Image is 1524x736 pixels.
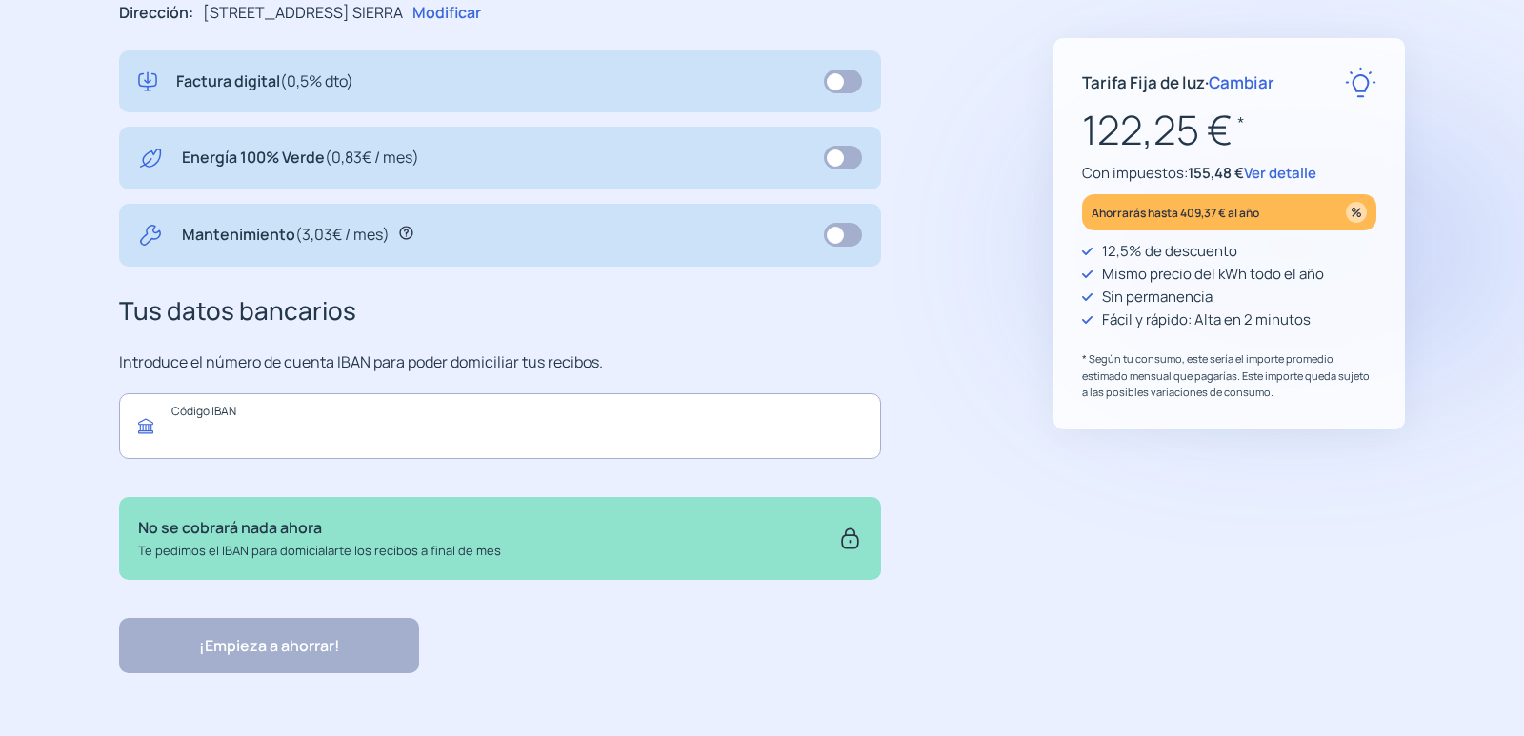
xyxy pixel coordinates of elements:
p: Te pedimos el IBAN para domicialarte los recibos a final de mes [138,541,501,561]
img: percentage_icon.svg [1346,202,1367,223]
img: energy-green.svg [138,146,163,170]
span: 155,48 € [1188,163,1244,183]
img: tool.svg [138,223,163,248]
p: Sin permanencia [1102,286,1213,308]
p: Con impuestos: [1082,162,1376,185]
p: Ahorrarás hasta 409,37 € al año [1092,202,1259,224]
p: 122,25 € [1082,98,1376,162]
span: (0,5% dto) [280,70,353,91]
p: Energía 100% Verde [182,146,419,170]
p: [STREET_ADDRESS] SIERRA [203,1,403,26]
h3: Tus datos bancarios [119,291,881,331]
p: Tarifa Fija de luz · [1082,70,1274,95]
p: No se cobrará nada ahora [138,516,501,541]
img: digital-invoice.svg [138,70,157,94]
p: Factura digital [176,70,353,94]
p: Mantenimiento [182,223,390,248]
span: (3,03€ / mes) [295,224,390,245]
span: Ver detalle [1244,163,1316,183]
span: Cambiar [1209,71,1274,93]
p: 12,5% de descuento [1102,240,1237,263]
img: secure.svg [838,516,862,560]
p: Introduce el número de cuenta IBAN para poder domiciliar tus recibos. [119,350,881,375]
img: rate-E.svg [1345,67,1376,98]
p: Fácil y rápido: Alta en 2 minutos [1102,308,1311,331]
p: * Según tu consumo, este sería el importe promedio estimado mensual que pagarías. Este importe qu... [1082,350,1376,401]
p: Mismo precio del kWh todo el año [1102,263,1324,286]
span: (0,83€ / mes) [325,147,419,168]
p: Modificar [412,1,481,26]
p: Dirección: [119,1,193,26]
